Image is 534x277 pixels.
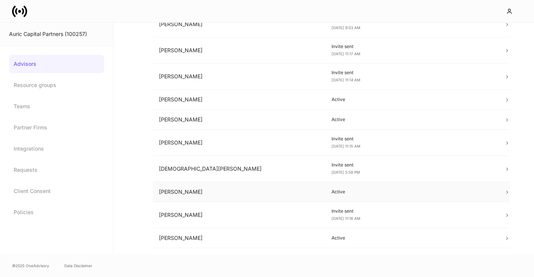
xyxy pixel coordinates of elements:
td: [DEMOGRAPHIC_DATA][PERSON_NAME] [153,156,325,182]
td: [PERSON_NAME] [153,130,325,156]
a: Teams [9,97,104,115]
a: Advisors [9,55,104,73]
a: Data Disclaimer [64,263,92,269]
a: Partner Firms [9,118,104,137]
td: [PERSON_NAME] [153,248,325,274]
td: [PERSON_NAME] [153,110,325,130]
p: Active [332,235,492,241]
p: Invite sent [332,70,492,76]
span: [DATE] 9:03 AM [332,25,360,30]
span: [DATE] 11:17 AM [332,51,360,56]
span: © 2025 OneAdvisory [12,263,49,269]
p: Invite sent [332,208,492,214]
a: Resource groups [9,76,104,94]
span: [DATE] 11:14 AM [332,78,360,82]
p: Invite sent [332,136,492,142]
p: Active [332,117,492,123]
td: [PERSON_NAME] [153,64,325,90]
span: [DATE] 11:16 AM [332,216,360,221]
a: Requests [9,161,104,179]
td: [PERSON_NAME] [153,228,325,248]
div: Auric Capital Partners (100257) [9,30,104,38]
td: [PERSON_NAME] [153,202,325,228]
a: Client Consent [9,182,104,200]
a: Policies [9,203,104,221]
td: [PERSON_NAME] [153,182,325,202]
a: Integrations [9,140,104,158]
td: [PERSON_NAME] [153,37,325,64]
span: [DATE] 11:15 AM [332,144,360,148]
p: Active [332,189,492,195]
p: Active [332,96,492,103]
span: [DATE] 5:58 PM [332,170,360,174]
td: [PERSON_NAME] [153,90,325,110]
p: Invite sent [332,44,492,50]
td: [PERSON_NAME] [153,11,325,37]
p: Invite sent [332,162,492,168]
